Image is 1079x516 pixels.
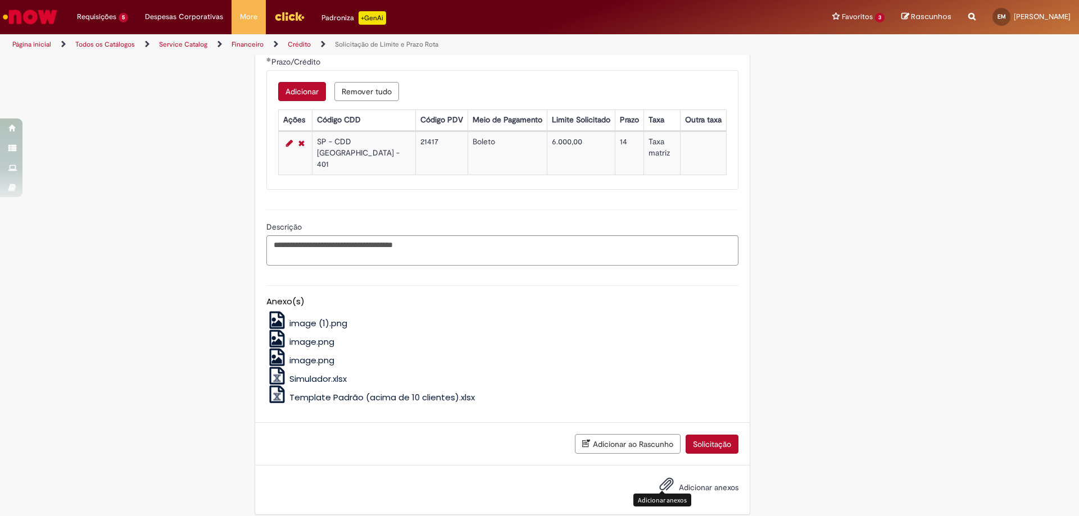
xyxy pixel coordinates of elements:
td: 21417 [416,131,468,175]
img: click_logo_yellow_360x200.png [274,8,305,25]
button: Adicionar ao Rascunho [575,434,681,454]
span: Obrigatório Preenchido [266,57,271,62]
span: Adicionar anexos [679,482,738,492]
a: Remover linha 1 [296,136,307,150]
div: Adicionar anexos [633,494,691,506]
h5: Anexo(s) [266,297,738,307]
td: Taxa matriz [644,131,681,175]
a: Solicitação de Limite e Prazo Rota [335,40,438,49]
div: Padroniza [321,11,386,25]
span: Despesas Corporativas [145,11,223,22]
span: image (1).png [289,317,347,329]
th: Código CDD [312,109,415,130]
a: image.png [266,354,335,366]
a: Financeiro [232,40,264,49]
span: Simulador.xlsx [289,373,347,385]
th: Código PDV [416,109,468,130]
th: Prazo [615,109,644,130]
a: image (1).png [266,317,348,329]
th: Meio de Pagamento [468,109,547,130]
th: Ações [278,109,312,130]
p: +GenAi [359,11,386,25]
img: ServiceNow [1,6,59,28]
td: 6.000,00 [547,131,615,175]
th: Outra taxa [680,109,726,130]
span: 3 [875,13,885,22]
a: Rascunhos [901,12,951,22]
textarea: Descrição [266,235,738,266]
a: Crédito [288,40,311,49]
a: image.png [266,336,335,348]
button: Solicitação [686,435,738,454]
button: Add a row for Prazo/Crédito [278,82,326,101]
th: Taxa [644,109,681,130]
span: Requisições [77,11,116,22]
span: EM [998,13,1006,20]
td: Boleto [468,131,547,175]
a: Editar Linha 1 [283,136,296,150]
a: Simulador.xlsx [266,373,347,385]
td: 14 [615,131,644,175]
button: Remove all rows for Prazo/Crédito [334,82,399,101]
span: 5 [119,13,128,22]
a: Service Catalog [159,40,207,49]
span: Favoritos [842,11,873,22]
ul: Trilhas de página [8,34,711,55]
span: [PERSON_NAME] [1014,12,1071,21]
span: image.png [289,336,334,348]
span: Prazo/Crédito [271,57,323,67]
span: Descrição [266,222,304,232]
span: More [240,11,257,22]
a: Template Padrão (acima de 10 clientes).xlsx [266,391,475,403]
th: Limite Solicitado [547,109,615,130]
span: Template Padrão (acima de 10 clientes).xlsx [289,391,475,403]
a: Todos os Catálogos [75,40,135,49]
span: Rascunhos [911,11,951,22]
td: SP - CDD [GEOGRAPHIC_DATA] - 401 [312,131,415,175]
button: Adicionar anexos [656,474,677,500]
span: image.png [289,354,334,366]
a: Página inicial [12,40,51,49]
